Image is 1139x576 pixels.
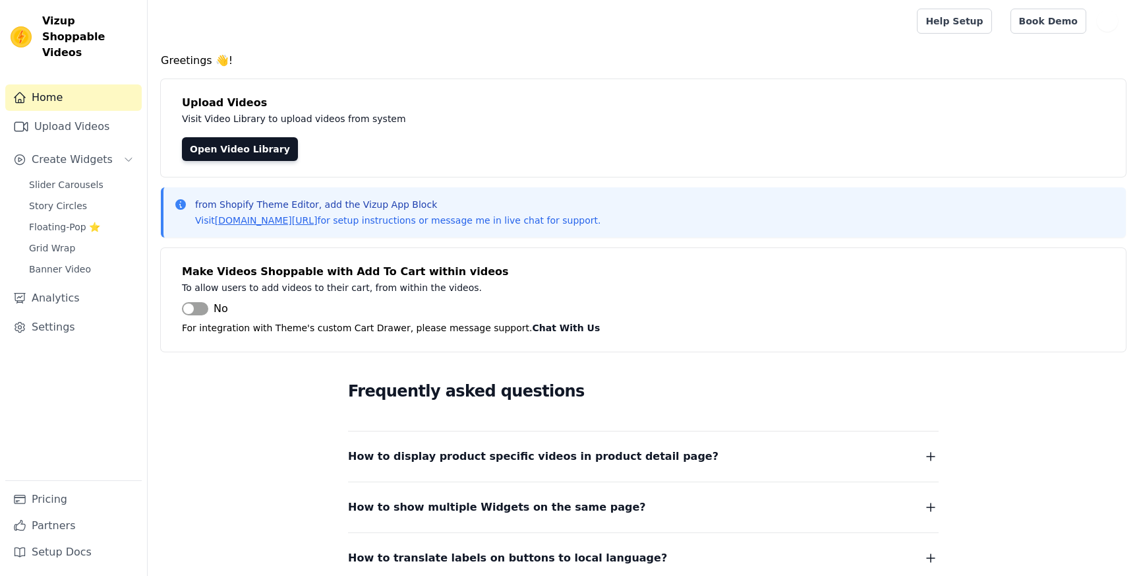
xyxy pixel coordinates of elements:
button: No [182,301,228,317]
a: Grid Wrap [21,239,142,257]
span: How to translate labels on buttons to local language? [348,549,667,567]
img: Vizup [11,26,32,48]
h4: Make Videos Shoppable with Add To Cart within videos [182,264,1105,280]
a: Help Setup [917,9,991,34]
p: Visit for setup instructions or message me in live chat for support. [195,214,600,227]
p: To allow users to add videos to their cart, from within the videos. [182,280,773,296]
a: Pricing [5,486,142,513]
button: How to display product specific videos in product detail page? [348,447,939,466]
a: Slider Carousels [21,176,142,194]
a: Home [5,84,142,111]
button: How to show multiple Widgets on the same page? [348,498,939,517]
button: Chat With Us [533,320,600,336]
h4: Greetings 👋! [161,53,1126,69]
a: Banner Video [21,260,142,278]
a: Upload Videos [5,113,142,140]
span: Grid Wrap [29,241,75,255]
a: Setup Docs [5,539,142,565]
h4: Upload Videos [182,95,1105,111]
p: For integration with Theme's custom Cart Drawer, please message support. [182,320,1105,336]
p: from Shopify Theme Editor, add the Vizup App Block [195,198,600,211]
span: How to show multiple Widgets on the same page? [348,498,646,517]
span: Create Widgets [32,152,113,168]
a: Settings [5,314,142,340]
p: Visit Video Library to upload videos from system [182,111,773,127]
span: Banner Video [29,263,91,276]
button: How to translate labels on buttons to local language? [348,549,939,567]
h2: Frequently asked questions [348,378,939,404]
span: Vizup Shoppable Videos [42,13,136,61]
span: Floating-Pop ⭐ [29,220,100,234]
a: Floating-Pop ⭐ [21,218,142,236]
a: Book Demo [1010,9,1086,34]
button: Create Widgets [5,146,142,173]
a: Partners [5,513,142,539]
span: Slider Carousels [29,178,103,191]
a: Analytics [5,285,142,311]
a: Open Video Library [182,137,298,161]
a: [DOMAIN_NAME][URL] [215,215,318,226]
span: No [214,301,228,317]
a: Story Circles [21,197,142,215]
span: Story Circles [29,199,87,212]
span: How to display product specific videos in product detail page? [348,447,718,466]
